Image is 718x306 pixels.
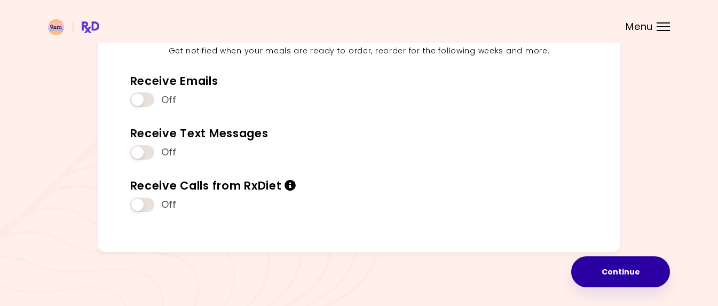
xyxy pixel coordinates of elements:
[285,180,296,191] i: Info
[571,256,670,287] button: Continue
[48,19,99,35] img: RxDiet
[161,94,177,106] span: Off
[130,178,296,193] div: Receive Calls from RxDiet
[161,199,177,211] span: Off
[130,126,269,140] div: Receive Text Messages
[130,74,218,88] div: Receive Emails
[122,45,596,58] p: Get notified when your meals are ready to order, reorder for the following weeks and more.
[626,22,653,32] span: Menu
[161,146,177,159] span: Off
